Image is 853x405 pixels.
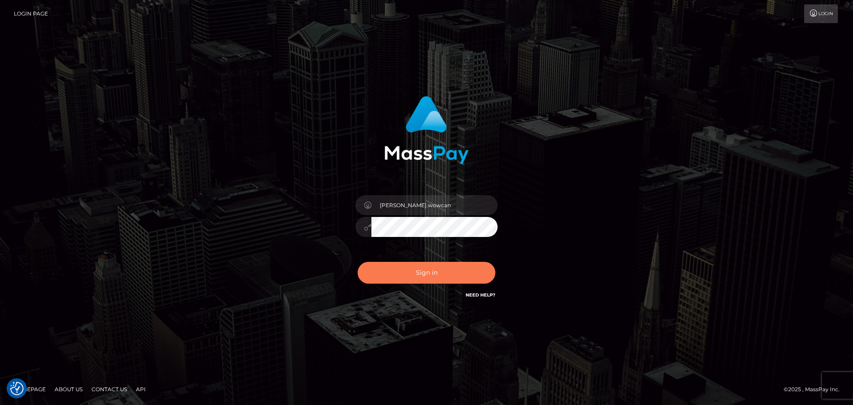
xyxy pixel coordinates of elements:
a: Need Help? [466,292,495,298]
a: Contact Us [88,382,131,396]
img: Revisit consent button [10,382,24,395]
a: About Us [51,382,86,396]
button: Sign in [358,262,495,284]
a: Login Page [14,4,48,23]
div: © 2025 , MassPay Inc. [784,385,846,394]
button: Consent Preferences [10,382,24,395]
a: Homepage [10,382,49,396]
img: MassPay Login [384,96,469,164]
a: Login [804,4,838,23]
input: Username... [371,195,498,215]
a: API [132,382,149,396]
